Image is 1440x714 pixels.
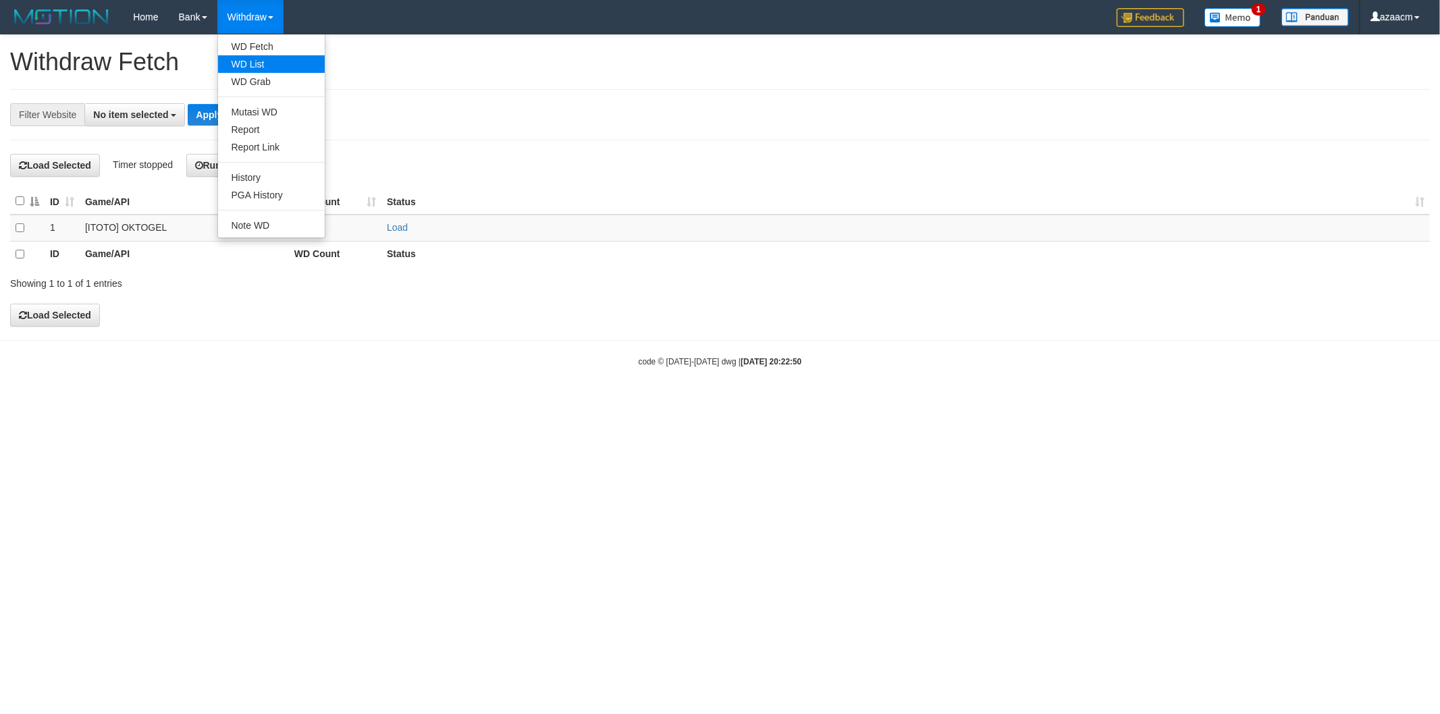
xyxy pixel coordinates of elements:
[1281,8,1349,26] img: panduan.png
[1252,3,1266,16] span: 1
[45,215,80,241] td: 1
[218,121,325,138] a: Report
[218,103,325,121] a: Mutasi WD
[218,217,325,234] a: Note WD
[45,188,80,215] th: ID: activate to sort column ascending
[218,169,325,186] a: History
[387,222,408,233] a: Load
[289,241,381,267] th: WD Count
[80,215,289,241] td: [ITOTO] OKTOGEL
[381,241,1430,267] th: Status
[10,154,100,177] button: Load Selected
[218,38,325,55] a: WD Fetch
[10,7,113,27] img: MOTION_logo.png
[381,188,1430,215] th: Status: activate to sort column ascending
[218,186,325,204] a: PGA History
[218,138,325,156] a: Report Link
[80,241,289,267] th: Game/API
[10,304,100,327] button: Load Selected
[218,73,325,90] a: WD Grab
[188,104,256,126] button: Apply Filter
[45,241,80,267] th: ID
[639,357,802,366] small: code © [DATE]-[DATE] dwg |
[186,154,280,177] button: Run Auto-Load
[113,159,173,170] span: Timer stopped
[289,188,381,215] th: WD Count: activate to sort column ascending
[10,103,84,126] div: Filter Website
[1117,8,1184,27] img: Feedback.jpg
[80,188,289,215] th: Game/API: activate to sort column ascending
[10,271,590,290] div: Showing 1 to 1 of 1 entries
[93,109,168,120] span: No item selected
[1204,8,1261,27] img: Button%20Memo.svg
[84,103,185,126] button: No item selected
[218,55,325,73] a: WD List
[741,357,801,366] strong: [DATE] 20:22:50
[10,49,1430,76] h1: Withdraw Fetch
